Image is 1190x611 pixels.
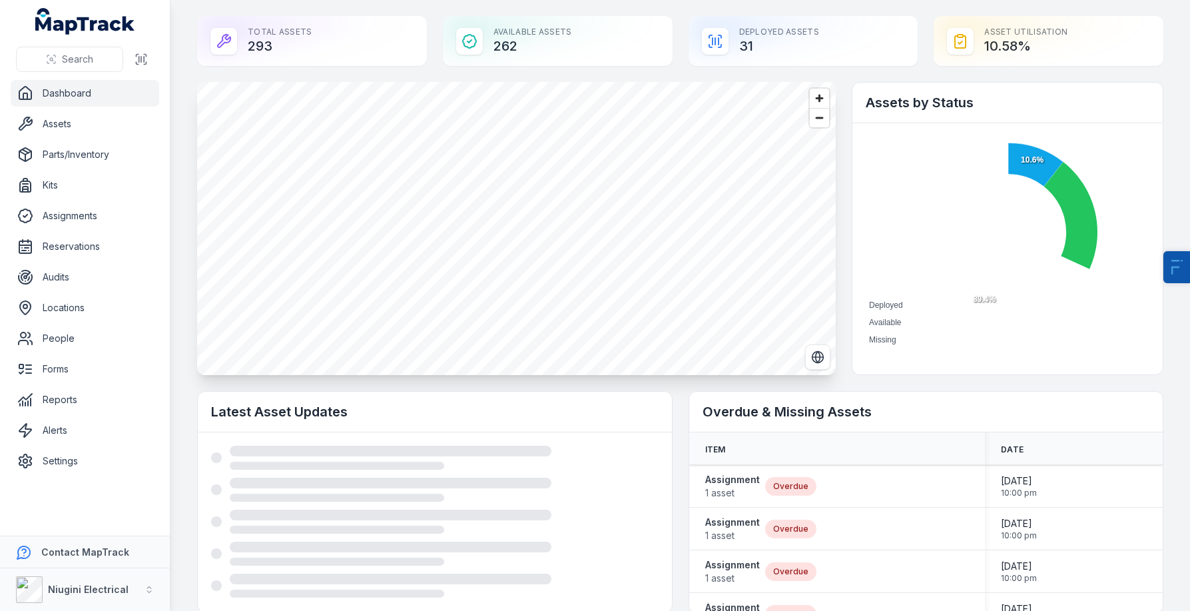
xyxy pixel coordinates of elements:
button: Switch to Satellite View [805,344,830,370]
a: People [11,325,159,352]
a: Assignment1 asset [705,516,760,542]
div: Overdue [765,562,816,581]
canvas: Map [197,82,836,375]
span: Missing [869,335,896,344]
a: Reservations [11,233,159,260]
span: [DATE] [1001,517,1037,530]
a: Assignments [11,203,159,229]
a: Settings [11,448,159,474]
a: Reports [11,386,159,413]
a: Parts/Inventory [11,141,159,168]
a: Forms [11,356,159,382]
a: MapTrack [35,8,135,35]
span: 1 asset [705,486,760,500]
a: Kits [11,172,159,199]
a: Audits [11,264,159,291]
span: 10:00 pm [1001,530,1037,541]
strong: Assignment [705,473,760,486]
span: Search [62,53,93,66]
a: Assignment1 asset [705,558,760,585]
strong: Niugini Electrical [48,584,129,595]
strong: Assignment [705,516,760,529]
strong: Assignment [705,558,760,572]
strong: Contact MapTrack [41,546,129,558]
a: Assets [11,111,159,137]
span: 10:00 pm [1001,488,1037,498]
button: Zoom in [810,89,829,108]
span: Available [869,318,901,327]
h2: Assets by Status [866,93,1149,112]
h2: Latest Asset Updates [211,402,659,421]
a: Alerts [11,417,159,444]
time: 29/04/2025, 10:00:00 pm [1001,560,1037,584]
span: Deployed [869,301,903,310]
button: Search [16,47,123,72]
div: Overdue [765,477,816,496]
span: [DATE] [1001,474,1037,488]
span: Item [705,444,726,455]
time: 29/04/2025, 10:00:00 pm [1001,517,1037,541]
span: 1 asset [705,572,760,585]
a: Assignment1 asset [705,473,760,500]
div: Overdue [765,520,816,538]
a: Locations [11,295,159,321]
h2: Overdue & Missing Assets [703,402,1150,421]
time: 29/04/2025, 10:00:00 pm [1001,474,1037,498]
span: 1 asset [705,529,760,542]
span: Date [1001,444,1024,455]
span: 10:00 pm [1001,573,1037,584]
button: Zoom out [810,108,829,127]
span: [DATE] [1001,560,1037,573]
a: Dashboard [11,80,159,107]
